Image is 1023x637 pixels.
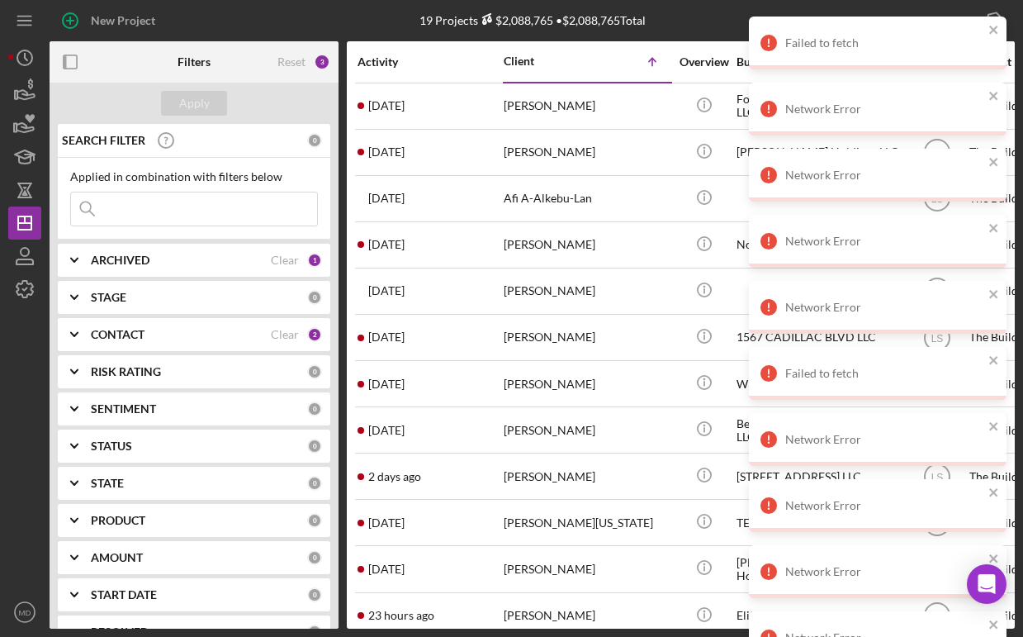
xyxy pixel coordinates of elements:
b: START DATE [91,588,157,601]
div: Reset [277,55,305,69]
div: Failed to fetch [785,36,983,50]
div: 0 [307,476,322,491]
div: 3 [314,54,330,70]
div: [STREET_ADDRESS] LLC [736,454,902,498]
b: RISK RATING [91,365,161,378]
div: [PERSON_NAME] [504,362,669,406]
div: 0 [307,587,322,602]
div: Open Intercom Messenger [967,564,1006,604]
div: Apply [179,91,210,116]
button: close [988,420,1000,435]
div: [PERSON_NAME] [504,131,669,174]
b: SENTIMENT [91,402,156,416]
div: Client [504,55,586,68]
div: Applied in combination with filters below [70,170,318,183]
div: NovaHaven Group LLC [736,223,902,267]
button: close [988,155,1000,171]
b: STAGE [91,291,126,304]
time: 2025-10-03 18:09 [368,563,405,576]
b: AMOUNT [91,551,143,564]
button: close [988,221,1000,237]
button: close [988,288,1000,303]
div: 0 [307,439,322,454]
div: Clear [271,254,299,267]
button: close [988,552,1000,568]
div: 1567 CADILLAC BLVD LLC [736,316,902,359]
b: STATUS [91,440,132,453]
b: ARCHIVED [91,254,149,267]
div: [PERSON_NAME] [504,547,669,591]
b: STATE [91,477,124,490]
div: [PERSON_NAME] [504,408,669,452]
div: $2,088,765 [478,13,553,27]
div: 0 [307,550,322,565]
time: 2025-09-23 22:41 [368,516,405,530]
div: Network Error [785,565,983,578]
div: 19 Projects • $2,088,765 Total [419,13,646,27]
div: Overview [673,55,735,69]
b: CONTACT [91,328,144,341]
b: SEARCH FILTER [62,134,145,147]
div: [PERSON_NAME] [504,223,669,267]
div: Network Error [785,301,983,314]
button: close [988,486,1000,502]
button: MD [8,596,41,629]
div: Export [938,4,973,37]
button: close [988,89,1000,105]
div: Network Error [785,235,983,248]
div: 1 [307,253,322,268]
div: Network Error [785,102,983,116]
div: [PERSON_NAME] [504,269,669,313]
button: Apply [161,91,227,116]
time: 2025-10-07 16:11 [368,192,405,205]
div: Failed to fetch [785,367,983,380]
div: 0 [307,364,322,379]
div: [PERSON_NAME][US_STATE] [504,501,669,544]
time: 2025-10-10 18:32 [368,424,405,437]
div: [PERSON_NAME] [504,454,669,498]
div: Activity [358,55,502,69]
text: MD [19,608,31,617]
div: 2 [307,327,322,342]
div: Network Error [785,169,983,182]
div: Better Business Management, LLC [736,408,902,452]
button: close [988,618,1000,634]
time: 2025-08-27 22:37 [368,145,405,159]
div: [PERSON_NAME] [504,316,669,359]
div: Clear [271,328,299,341]
time: 2025-09-16 05:25 [368,378,405,391]
div: 0 [307,402,322,416]
div: [PERSON_NAME] A & D Holdings, LLC [736,547,902,591]
b: PRODUCT [91,514,145,527]
div: Fourtune Realty & Construction LLC [736,84,902,128]
div: New Project [91,4,155,37]
div: Afi A-Alkebu-Lan [504,177,669,221]
div: Whitney Project Favor 1, LLC [736,362,902,406]
time: 2025-10-11 15:58 [368,470,421,483]
div: TEAM [PERSON_NAME] LLC [736,501,902,544]
div: [PERSON_NAME] Holdings LLC [736,131,902,174]
button: close [988,23,1000,39]
time: 2025-10-13 17:10 [368,609,434,622]
div: 0 [307,290,322,305]
time: 2025-10-04 01:34 [368,330,405,344]
b: Filters [178,55,211,69]
time: 2025-10-01 19:28 [368,99,405,112]
div: Network Error [785,499,983,512]
div: 0 [307,133,322,148]
div: Business [736,55,902,69]
div: [PERSON_NAME] [504,84,669,128]
button: Export [921,4,1015,37]
div: 0 [307,513,322,528]
button: New Project [50,4,172,37]
time: 2025-10-07 15:56 [368,284,405,297]
button: close [988,354,1000,369]
div: Network Error [785,433,983,446]
time: 2025-10-03 21:48 [368,238,405,251]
